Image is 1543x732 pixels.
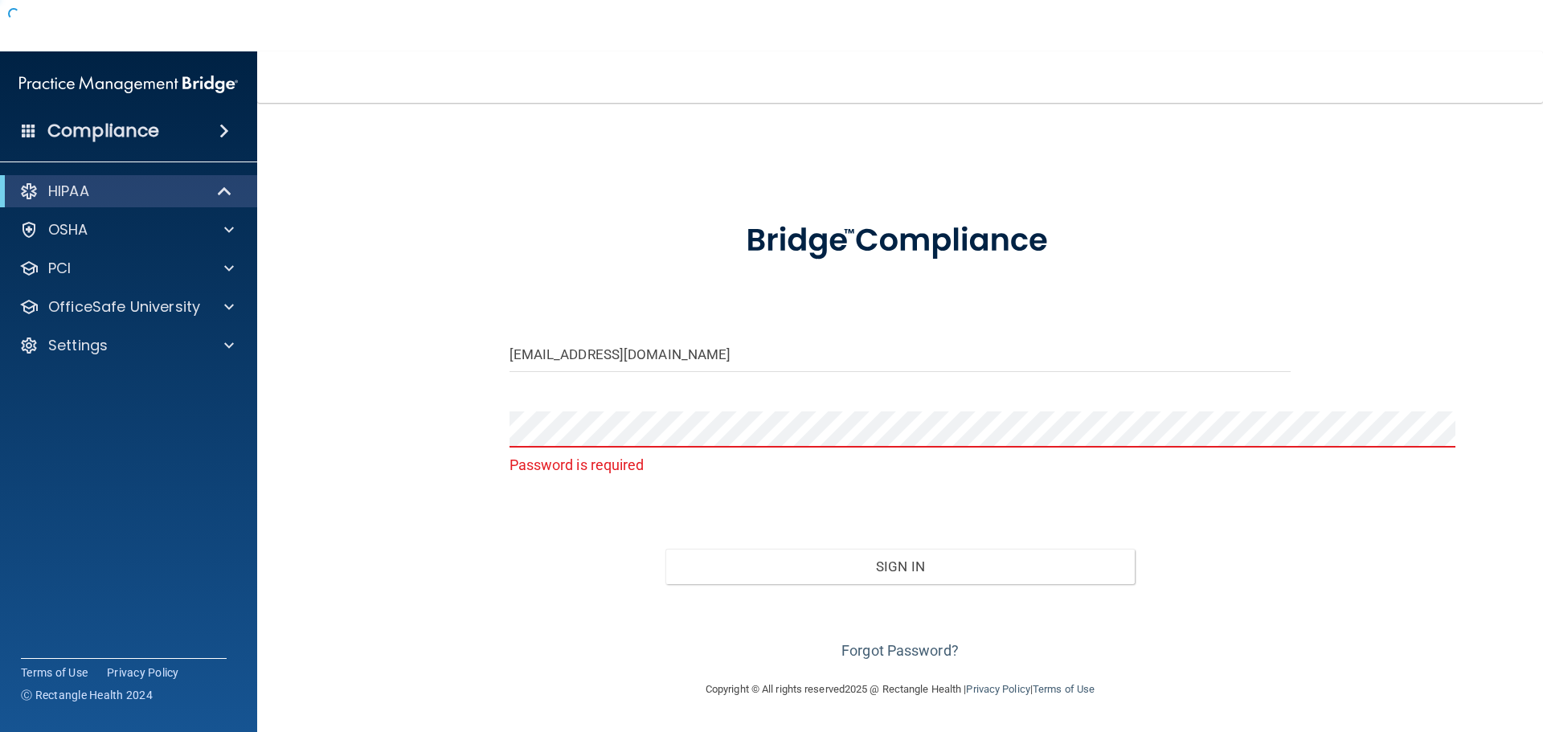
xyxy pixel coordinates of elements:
[21,665,88,681] a: Terms of Use
[665,549,1135,584] button: Sign In
[966,683,1029,695] a: Privacy Policy
[19,336,234,355] a: Settings
[841,642,959,659] a: Forgot Password?
[48,297,200,317] p: OfficeSafe University
[19,220,234,239] a: OSHA
[19,68,238,100] img: PMB logo
[47,120,159,142] h4: Compliance
[607,664,1193,715] div: Copyright © All rights reserved 2025 @ Rectangle Health | |
[19,182,233,201] a: HIPAA
[48,220,88,239] p: OSHA
[510,452,1291,478] p: Password is required
[713,199,1087,283] img: bridge_compliance_login_screen.278c3ca4.svg
[48,259,71,278] p: PCI
[19,297,234,317] a: OfficeSafe University
[107,665,179,681] a: Privacy Policy
[48,336,108,355] p: Settings
[48,182,89,201] p: HIPAA
[1033,683,1095,695] a: Terms of Use
[510,336,1291,372] input: Email
[19,259,234,278] a: PCI
[21,687,153,703] span: Ⓒ Rectangle Health 2024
